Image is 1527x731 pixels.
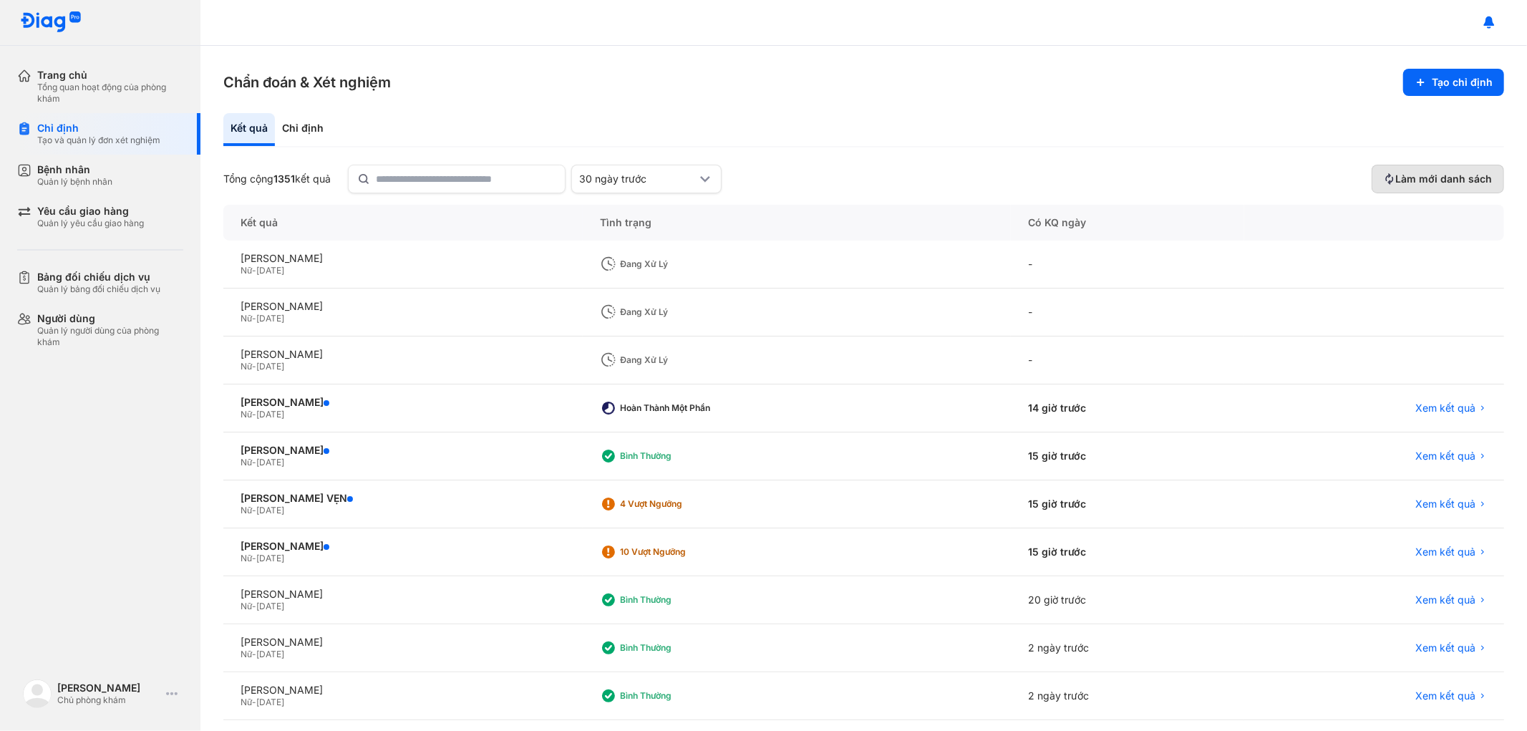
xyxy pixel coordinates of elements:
[620,402,735,414] div: Hoàn thành một phần
[620,450,735,462] div: Bình thường
[275,113,331,146] div: Chỉ định
[1415,498,1475,510] span: Xem kết quả
[241,649,252,659] span: Nữ
[256,409,284,420] span: [DATE]
[241,265,252,276] span: Nữ
[57,682,160,694] div: [PERSON_NAME]
[241,492,566,505] div: [PERSON_NAME] VẸN
[241,601,252,611] span: Nữ
[37,135,160,146] div: Tạo và quản lý đơn xét nghiệm
[252,361,256,372] span: -
[241,300,566,313] div: [PERSON_NAME]
[256,457,284,468] span: [DATE]
[1011,384,1244,432] div: 14 giờ trước
[252,553,256,563] span: -
[23,679,52,708] img: logo
[252,265,256,276] span: -
[1395,173,1492,185] span: Làm mới danh sách
[579,173,697,185] div: 30 ngày trước
[241,396,566,409] div: [PERSON_NAME]
[256,361,284,372] span: [DATE]
[256,601,284,611] span: [DATE]
[1415,546,1475,558] span: Xem kết quả
[1011,205,1244,241] div: Có KQ ngày
[1011,624,1244,672] div: 2 ngày trước
[1011,241,1244,289] div: -
[1011,337,1244,384] div: -
[37,325,183,348] div: Quản lý người dùng của phòng khám
[1415,689,1475,702] span: Xem kết quả
[37,205,144,218] div: Yêu cầu giao hàng
[241,540,566,553] div: [PERSON_NAME]
[252,313,256,324] span: -
[256,505,284,515] span: [DATE]
[37,163,112,176] div: Bệnh nhân
[241,553,252,563] span: Nữ
[620,690,735,702] div: Bình thường
[583,205,1011,241] div: Tình trạng
[1011,289,1244,337] div: -
[1011,528,1244,576] div: 15 giờ trước
[620,258,735,270] div: Đang xử lý
[241,252,566,265] div: [PERSON_NAME]
[223,72,391,92] h3: Chẩn đoán & Xét nghiệm
[252,409,256,420] span: -
[37,122,160,135] div: Chỉ định
[241,313,252,324] span: Nữ
[223,173,331,185] div: Tổng cộng kết quả
[37,176,112,188] div: Quản lý bệnh nhân
[1415,450,1475,463] span: Xem kết quả
[252,649,256,659] span: -
[620,354,735,366] div: Đang xử lý
[57,694,160,706] div: Chủ phòng khám
[256,649,284,659] span: [DATE]
[241,348,566,361] div: [PERSON_NAME]
[241,684,566,697] div: [PERSON_NAME]
[256,265,284,276] span: [DATE]
[37,284,160,295] div: Quản lý bảng đối chiếu dịch vụ
[37,82,183,105] div: Tổng quan hoạt động của phòng khám
[241,361,252,372] span: Nữ
[620,642,735,654] div: Bình thường
[223,205,583,241] div: Kết quả
[620,594,735,606] div: Bình thường
[241,444,566,457] div: [PERSON_NAME]
[1011,432,1244,480] div: 15 giờ trước
[1011,480,1244,528] div: 15 giờ trước
[37,69,183,82] div: Trang chủ
[241,697,252,707] span: Nữ
[1415,402,1475,415] span: Xem kết quả
[37,218,144,229] div: Quản lý yêu cầu giao hàng
[241,457,252,468] span: Nữ
[223,113,275,146] div: Kết quả
[256,697,284,707] span: [DATE]
[1403,69,1504,96] button: Tạo chỉ định
[256,313,284,324] span: [DATE]
[273,173,295,185] span: 1351
[1372,165,1504,193] button: Làm mới danh sách
[256,553,284,563] span: [DATE]
[1011,576,1244,624] div: 20 giờ trước
[620,498,735,510] div: 4 Vượt ngưỡng
[252,505,256,515] span: -
[252,457,256,468] span: -
[37,312,183,325] div: Người dùng
[1415,594,1475,606] span: Xem kết quả
[252,697,256,707] span: -
[20,11,82,34] img: logo
[241,636,566,649] div: [PERSON_NAME]
[241,588,566,601] div: [PERSON_NAME]
[1011,672,1244,720] div: 2 ngày trước
[241,505,252,515] span: Nữ
[37,271,160,284] div: Bảng đối chiếu dịch vụ
[241,409,252,420] span: Nữ
[620,306,735,318] div: Đang xử lý
[252,601,256,611] span: -
[1415,642,1475,654] span: Xem kết quả
[620,546,735,558] div: 10 Vượt ngưỡng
